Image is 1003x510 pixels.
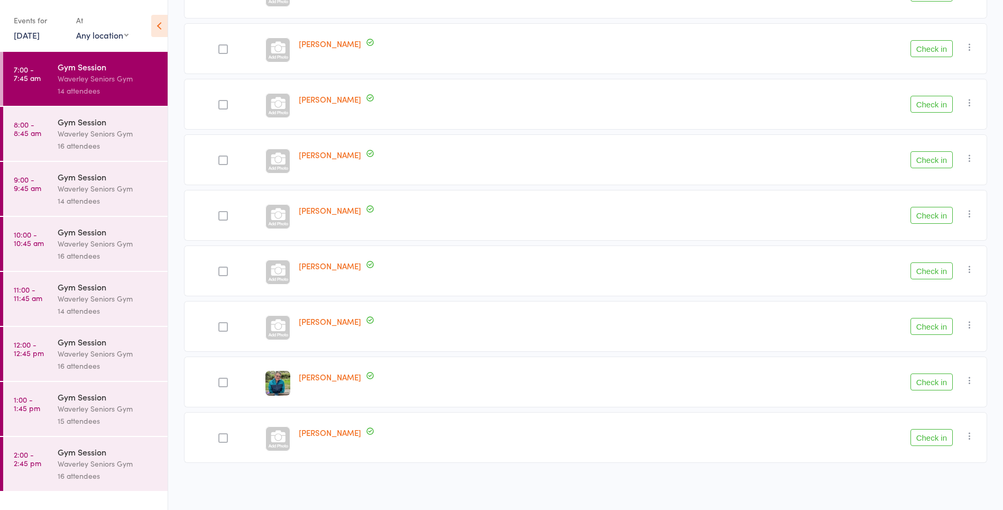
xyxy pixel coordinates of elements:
[14,230,44,247] time: 10:00 - 10:45 am
[299,427,361,438] a: [PERSON_NAME]
[58,171,159,183] div: Gym Session
[58,446,159,458] div: Gym Session
[58,140,159,152] div: 16 attendees
[14,29,40,41] a: [DATE]
[14,120,41,137] time: 8:00 - 8:45 am
[58,238,159,250] div: Waverley Seniors Gym
[58,85,159,97] div: 14 attendees
[299,205,361,216] a: [PERSON_NAME]
[299,260,361,271] a: [PERSON_NAME]
[58,403,159,415] div: Waverley Seniors Gym
[58,470,159,482] div: 16 attendees
[299,94,361,105] a: [PERSON_NAME]
[3,107,168,161] a: 8:00 -8:45 amGym SessionWaverley Seniors Gym16 attendees
[910,262,953,279] button: Check in
[58,415,159,427] div: 15 attendees
[910,429,953,446] button: Check in
[3,382,168,436] a: 1:00 -1:45 pmGym SessionWaverley Seniors Gym15 attendees
[3,217,168,271] a: 10:00 -10:45 amGym SessionWaverley Seniors Gym16 attendees
[299,149,361,160] a: [PERSON_NAME]
[58,195,159,207] div: 14 attendees
[58,183,159,195] div: Waverley Seniors Gym
[910,151,953,168] button: Check in
[14,12,66,29] div: Events for
[58,293,159,305] div: Waverley Seniors Gym
[910,40,953,57] button: Check in
[14,285,42,302] time: 11:00 - 11:45 am
[910,374,953,390] button: Check in
[58,226,159,238] div: Gym Session
[910,318,953,335] button: Check in
[14,450,41,467] time: 2:00 - 2:45 pm
[58,336,159,348] div: Gym Session
[58,458,159,470] div: Waverley Seniors Gym
[3,327,168,381] a: 12:00 -12:45 pmGym SessionWaverley Seniors Gym16 attendees
[3,52,168,106] a: 7:00 -7:45 amGym SessionWaverley Seniors Gym14 attendees
[265,371,290,396] img: image1754557344.png
[58,348,159,360] div: Waverley Seniors Gym
[14,395,40,412] time: 1:00 - 1:45 pm
[3,162,168,216] a: 9:00 -9:45 amGym SessionWaverley Seniors Gym14 attendees
[76,29,128,41] div: Any location
[76,12,128,29] div: At
[58,116,159,127] div: Gym Session
[58,127,159,140] div: Waverley Seniors Gym
[58,281,159,293] div: Gym Session
[14,65,41,82] time: 7:00 - 7:45 am
[58,250,159,262] div: 16 attendees
[58,61,159,72] div: Gym Session
[14,340,44,357] time: 12:00 - 12:45 pm
[299,371,361,382] a: [PERSON_NAME]
[58,391,159,403] div: Gym Session
[3,272,168,326] a: 11:00 -11:45 amGym SessionWaverley Seniors Gym14 attendees
[910,96,953,113] button: Check in
[299,38,361,49] a: [PERSON_NAME]
[58,360,159,372] div: 16 attendees
[910,207,953,224] button: Check in
[58,72,159,85] div: Waverley Seniors Gym
[299,316,361,327] a: [PERSON_NAME]
[14,175,41,192] time: 9:00 - 9:45 am
[58,305,159,317] div: 14 attendees
[3,437,168,491] a: 2:00 -2:45 pmGym SessionWaverley Seniors Gym16 attendees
